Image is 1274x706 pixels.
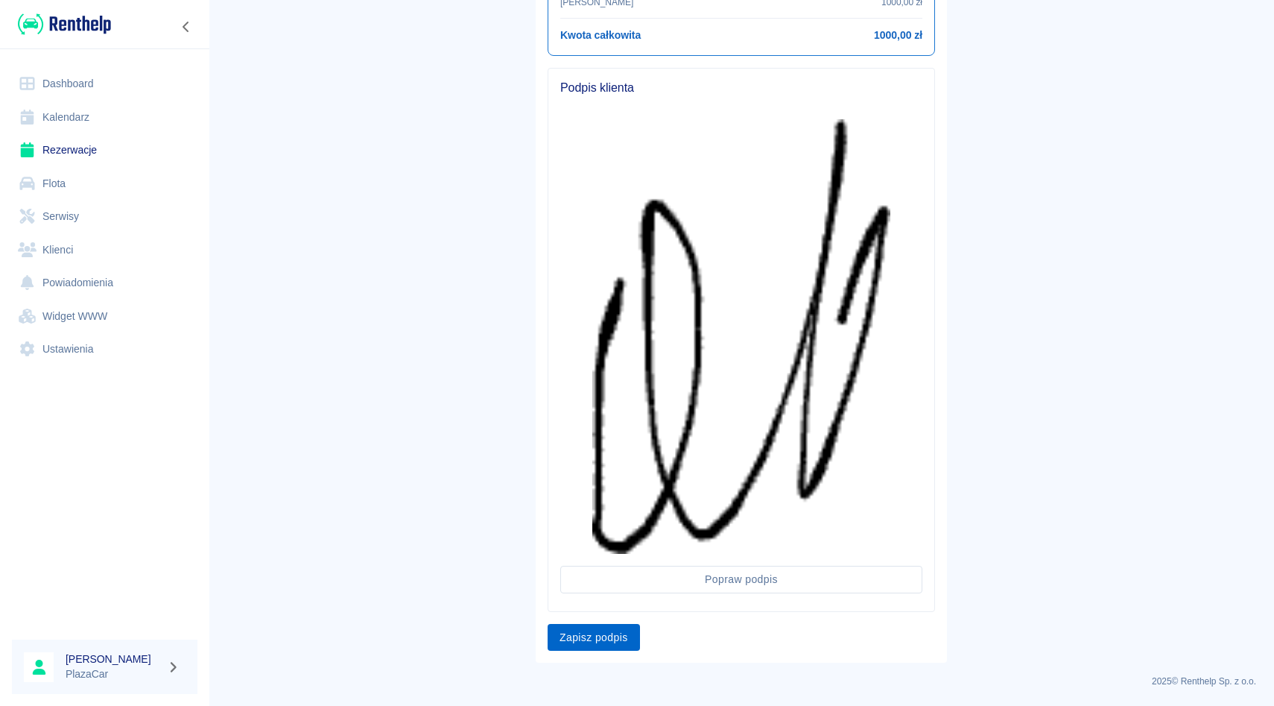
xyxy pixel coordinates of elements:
img: Renthelp logo [18,12,111,37]
a: Serwisy [12,200,197,233]
a: Flota [12,167,197,201]
p: PlazaCar [66,666,161,682]
a: Klienci [12,233,197,267]
a: Ustawienia [12,332,197,366]
span: Podpis klienta [560,81,922,95]
a: Dashboard [12,67,197,101]
button: Zwiń nawigację [175,17,197,37]
a: Powiadomienia [12,266,197,300]
h6: [PERSON_NAME] [66,652,161,666]
a: Rezerwacje [12,133,197,167]
a: Kalendarz [12,101,197,134]
button: Popraw podpis [560,566,922,593]
h6: 1000,00 zł [874,28,922,43]
a: Renthelp logo [12,12,111,37]
img: Podpis [592,119,890,554]
a: Widget WWW [12,300,197,333]
p: 2025 © Renthelp Sp. z o.o. [226,675,1256,688]
button: Zapisz podpis [548,624,640,652]
h6: Kwota całkowita [560,28,641,43]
